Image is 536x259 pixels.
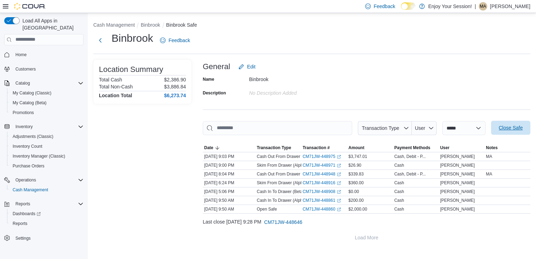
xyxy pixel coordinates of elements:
a: CM71JW-448975External link [303,154,341,159]
span: User [415,125,426,131]
button: Purchase Orders [7,161,86,171]
a: Customers [13,65,39,73]
span: Operations [15,177,36,183]
p: $2,386.90 [164,77,186,82]
span: Promotions [13,110,34,115]
h4: $6,273.74 [164,93,186,98]
a: CM71JW-448860External link [303,206,341,212]
button: Inventory [13,122,35,131]
a: Purchase Orders [10,162,47,170]
span: CM71JW-448646 [264,219,302,226]
button: Customers [1,64,86,74]
p: Enjoy Your Session! [428,2,472,11]
button: Date [203,144,255,152]
a: Cash Management [10,186,51,194]
label: Description [203,90,226,96]
div: Cash [394,162,404,168]
div: Cash, Debit - P... [394,154,426,159]
span: [PERSON_NAME] [440,189,475,194]
span: Payment Methods [394,145,430,151]
svg: External link [337,190,341,194]
div: [DATE] 9:00 PM [203,161,255,170]
span: Load More [355,234,378,241]
span: Settings [13,233,83,242]
svg: External link [337,155,341,159]
span: Catalog [15,80,30,86]
nav: An example of EuiBreadcrumbs [93,21,530,30]
span: [PERSON_NAME] [440,171,475,177]
span: Edit [247,63,255,70]
span: $200.00 [348,198,363,203]
button: Catalog [13,79,33,87]
p: Cash Out From Drawer (Alpha) [257,154,315,159]
div: Cash [394,206,404,212]
span: My Catalog (Classic) [13,90,52,96]
button: Promotions [7,108,86,118]
button: Inventory Manager (Classic) [7,151,86,161]
p: Cash Out From Drawer (Beta) [257,171,313,177]
span: Adjustments (Classic) [13,134,53,139]
svg: External link [337,199,341,203]
span: Date [204,145,213,151]
span: $3,747.01 [348,154,367,159]
span: Cash Management [13,187,48,193]
a: Settings [13,234,33,243]
span: Reports [10,219,83,228]
span: My Catalog (Beta) [10,99,83,107]
h4: Location Total [99,93,132,98]
svg: External link [337,164,341,168]
button: CM71JW-448646 [261,215,305,229]
span: Dashboards [10,210,83,218]
p: [PERSON_NAME] [490,2,530,11]
button: My Catalog (Classic) [7,88,86,98]
svg: External link [337,207,341,212]
svg: External link [337,181,341,185]
span: Transaction Type [257,145,291,151]
span: Reports [13,221,27,226]
p: $3,886.84 [164,84,186,89]
span: Load All Apps in [GEOGRAPHIC_DATA] [20,17,83,31]
p: Cash In To Drawer (Beta) [257,189,304,194]
div: [DATE] 9:03 PM [203,152,255,161]
span: [PERSON_NAME] [440,180,475,186]
input: This is a search bar. As you type, the results lower in the page will automatically filter. [203,121,352,135]
a: CM71JW-448861External link [303,198,341,203]
img: Cova [14,3,46,10]
span: $2,000.00 [348,206,367,212]
span: [PERSON_NAME] [440,198,475,203]
button: Cash Management [93,22,135,28]
div: [DATE] 9:50 AM [203,196,255,205]
span: Catalog [13,79,83,87]
button: Reports [1,199,86,209]
a: Feedback [157,33,193,47]
button: Next [93,33,107,47]
div: Last close [DATE] 9:28 PM [203,215,530,229]
span: Adjustments (Classic) [10,132,83,141]
a: CM71JW-448908External link [303,189,341,194]
button: Notes [484,144,530,152]
button: Adjustments (Classic) [7,132,86,141]
h3: Location Summary [99,65,163,74]
a: Reports [10,219,30,228]
button: Inventory Count [7,141,86,151]
p: | [475,2,476,11]
span: Transaction Type [362,125,399,131]
span: My Catalog (Classic) [10,89,83,97]
button: Payment Methods [393,144,439,152]
button: Binbrook [141,22,160,28]
p: Open Safe [257,206,277,212]
div: Cash [394,198,404,203]
button: Transaction Type [358,121,412,135]
span: Home [15,52,27,58]
div: [DATE] 8:04 PM [203,170,255,178]
div: Cash [394,180,404,186]
a: Dashboards [7,209,86,219]
button: My Catalog (Beta) [7,98,86,108]
div: [DATE] 5:06 PM [203,187,255,196]
a: Dashboards [10,210,43,218]
a: My Catalog (Classic) [10,89,54,97]
button: Reports [7,219,86,228]
button: Cash Management [7,185,86,195]
span: Close Safe [499,124,523,131]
